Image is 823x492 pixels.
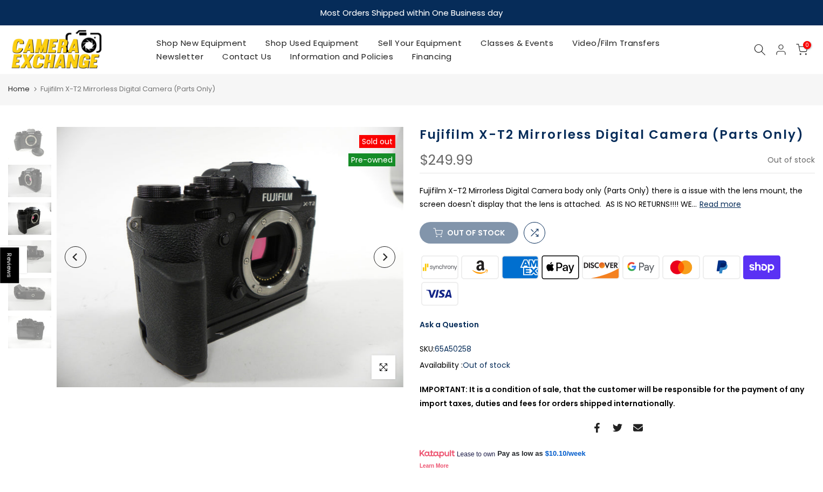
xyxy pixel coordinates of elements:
div: SKU: [420,342,815,356]
button: Next [374,246,395,268]
a: Financing [403,50,462,63]
a: Share on Email [633,421,643,434]
a: Information and Policies [281,50,403,63]
img: american express [500,254,540,281]
a: Contact Us [213,50,281,63]
a: Sell Your Equipment [368,36,471,50]
img: google pay [621,254,661,281]
span: Out of stock [463,360,510,370]
img: Fujifilm X-T2 Mirrorless Digital Camera (Parts Only) Digital Cameras - Digital Mirrorless Cameras... [8,240,51,273]
strong: IMPORTANT: It is a condition of sale, that the customer will be responsible for the payment of an... [420,384,804,408]
a: Shop New Equipment [147,36,256,50]
span: Lease to own [457,450,495,459]
img: Fujifilm X-T2 Mirrorless Digital Camera (Parts Only) Digital Cameras - Digital Mirrorless Cameras... [57,127,403,387]
a: Home [8,84,30,95]
span: Out of stock [767,154,815,165]
a: Share on Facebook [592,421,602,434]
button: Previous [65,246,86,268]
strong: Most Orders Shipped within One Business day [320,7,503,18]
span: 0 [803,41,811,49]
a: $10.10/week [545,449,586,459]
span: 65A50258 [435,342,471,356]
img: shopify pay [742,254,782,281]
img: Fujifilm X-T2 Mirrorless Digital Camera (Parts Only) Digital Cameras - Digital Mirrorless Cameras... [8,127,51,159]
a: Share on Twitter [613,421,622,434]
a: Learn More [420,463,449,469]
span: Pay as low as [497,449,543,459]
img: paypal [702,254,742,281]
img: master [661,254,702,281]
span: Fujifilm X-T2 Mirrorless Digital Camera (Parts Only) [40,84,215,94]
a: Shop Used Equipment [256,36,369,50]
img: Fujifilm X-T2 Mirrorless Digital Camera (Parts Only) Digital Cameras - Digital Mirrorless Cameras... [8,316,51,348]
img: Fujifilm X-T2 Mirrorless Digital Camera (Parts Only) Digital Cameras - Digital Mirrorless Cameras... [8,165,51,197]
a: Newsletter [147,50,213,63]
div: Availability : [420,359,815,372]
a: Ask a Question [420,319,479,330]
img: synchrony [420,254,460,281]
img: apple pay [540,254,581,281]
img: visa [420,281,460,307]
img: Fujifilm X-T2 Mirrorless Digital Camera (Parts Only) Digital Cameras - Digital Mirrorless Cameras... [8,278,51,311]
a: 0 [796,44,808,56]
a: Classes & Events [471,36,563,50]
img: Fujifilm X-T2 Mirrorless Digital Camera (Parts Only) Digital Cameras - Digital Mirrorless Cameras... [8,203,51,235]
div: $249.99 [420,153,473,167]
button: Read more [699,199,741,209]
h1: Fujifilm X-T2 Mirrorless Digital Camera (Parts Only) [420,127,815,143]
img: discover [581,254,621,281]
p: Fujifilm X-T2 Mirrorless Digital Camera body only (Parts Only) there is a issue with the lens mou... [420,184,815,211]
img: amazon payments [460,254,500,281]
a: Video/Film Transfers [563,36,669,50]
